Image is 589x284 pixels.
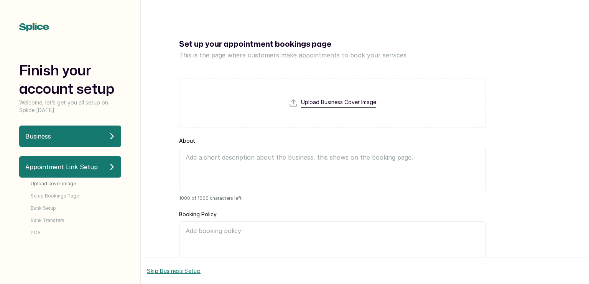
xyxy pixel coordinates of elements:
span: POS [31,230,41,236]
span: Appointment Link Setup [25,162,98,171]
label: About [179,137,195,145]
button: Skip Business Setup [147,267,201,275]
span: Upload cover image [31,181,76,187]
span: Bank Transfers [31,217,64,224]
span: 1000 of 1000 characters left [179,195,486,201]
span: Setup Bookings Page [31,193,79,199]
h1: Finish your account setup [19,62,121,99]
p: Welcome, let’s get you all setup on Splice [DATE]. [19,99,121,114]
span: Business [25,132,51,141]
span: Bank Setup [31,205,56,211]
p: This is the page where customers make appointments to book your services [179,51,486,60]
p: Upload Business Cover Image [301,98,376,108]
label: Booking Policy [179,211,217,218]
h1: Set up your appointment bookings page [179,38,331,51]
